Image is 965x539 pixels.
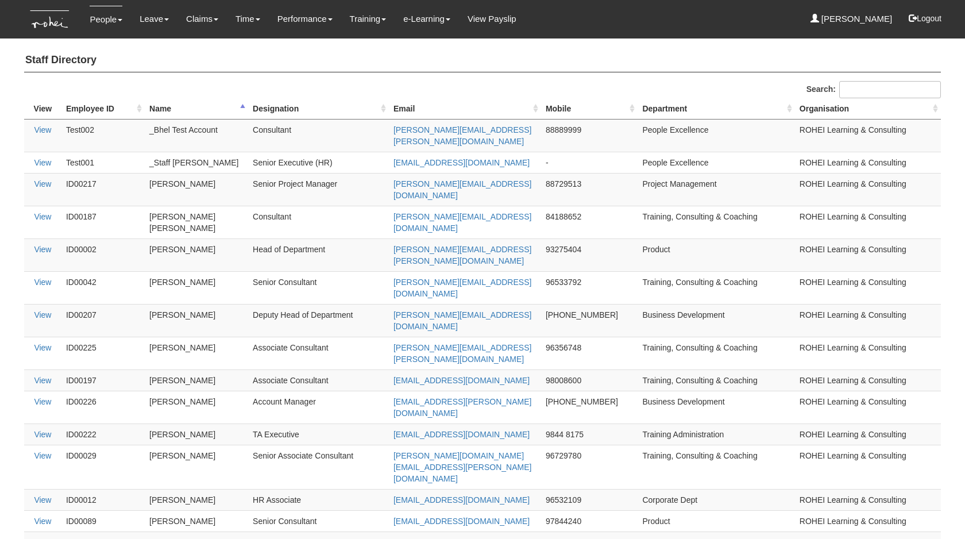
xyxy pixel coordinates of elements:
[145,445,248,489] td: [PERSON_NAME]
[34,517,51,526] a: View
[638,423,794,445] td: Training Administration
[393,451,531,483] a: [PERSON_NAME][DOMAIN_NAME][EMAIL_ADDRESS][PERSON_NAME][DOMAIN_NAME]
[145,369,248,391] td: [PERSON_NAME]
[795,206,941,238] td: ROHEI Learning & Consulting
[393,212,531,233] a: [PERSON_NAME][EMAIL_ADDRESS][DOMAIN_NAME]
[638,489,794,510] td: Corporate Dept
[795,173,941,206] td: ROHEI Learning & Consulting
[145,423,248,445] td: [PERSON_NAME]
[248,337,389,369] td: Associate Consultant
[393,278,531,298] a: [PERSON_NAME][EMAIL_ADDRESS][DOMAIN_NAME]
[24,49,941,72] h4: Staff Directory
[810,6,893,32] a: [PERSON_NAME]
[248,98,389,120] th: Designation : activate to sort column ascending
[638,445,794,489] td: Training, Consulting & Coaching
[795,489,941,510] td: ROHEI Learning & Consulting
[393,376,530,385] a: [EMAIL_ADDRESS][DOMAIN_NAME]
[34,451,51,460] a: View
[277,6,333,32] a: Performance
[638,369,794,391] td: Training, Consulting & Coaching
[541,489,638,510] td: 96532109
[145,304,248,337] td: [PERSON_NAME]
[541,271,638,304] td: 96533792
[541,152,638,173] td: -
[638,510,794,532] td: Product
[795,304,941,337] td: ROHEI Learning & Consulting
[393,245,531,265] a: [PERSON_NAME][EMAIL_ADDRESS][PERSON_NAME][DOMAIN_NAME]
[145,271,248,304] td: [PERSON_NAME]
[541,173,638,206] td: 88729513
[541,369,638,391] td: 98008600
[34,212,51,221] a: View
[393,179,531,200] a: [PERSON_NAME][EMAIL_ADDRESS][DOMAIN_NAME]
[145,119,248,152] td: _Bhel Test Account
[795,152,941,173] td: ROHEI Learning & Consulting
[248,271,389,304] td: Senior Consultant
[638,152,794,173] td: People Excellence
[541,119,638,152] td: 88889999
[61,510,145,532] td: ID00089
[638,304,794,337] td: Business Development
[145,206,248,238] td: [PERSON_NAME] [PERSON_NAME]
[61,304,145,337] td: ID00207
[248,152,389,173] td: Senior Executive (HR)
[638,337,794,369] td: Training, Consulting & Coaching
[638,391,794,423] td: Business Development
[61,489,145,510] td: ID00012
[541,337,638,369] td: 96356748
[795,271,941,304] td: ROHEI Learning & Consulting
[393,310,531,331] a: [PERSON_NAME][EMAIL_ADDRESS][DOMAIN_NAME]
[34,397,51,406] a: View
[795,423,941,445] td: ROHEI Learning & Consulting
[61,238,145,271] td: ID00002
[901,5,949,32] button: Logout
[541,98,638,120] th: Mobile : activate to sort column ascending
[248,510,389,532] td: Senior Consultant
[61,369,145,391] td: ID00197
[638,119,794,152] td: People Excellence
[61,152,145,173] td: Test001
[795,119,941,152] td: ROHEI Learning & Consulting
[61,391,145,423] td: ID00226
[34,179,51,188] a: View
[468,6,516,32] a: View Payslip
[541,238,638,271] td: 93275404
[795,445,941,489] td: ROHEI Learning & Consulting
[393,343,531,364] a: [PERSON_NAME][EMAIL_ADDRESS][PERSON_NAME][DOMAIN_NAME]
[638,271,794,304] td: Training, Consulting & Coaching
[145,238,248,271] td: [PERSON_NAME]
[393,430,530,439] a: [EMAIL_ADDRESS][DOMAIN_NAME]
[393,125,531,146] a: [PERSON_NAME][EMAIL_ADDRESS][PERSON_NAME][DOMAIN_NAME]
[140,6,169,32] a: Leave
[248,489,389,510] td: HR Associate
[393,495,530,505] a: [EMAIL_ADDRESS][DOMAIN_NAME]
[248,391,389,423] td: Account Manager
[145,173,248,206] td: [PERSON_NAME]
[795,369,941,391] td: ROHEI Learning & Consulting
[403,6,450,32] a: e-Learning
[61,337,145,369] td: ID00225
[90,6,122,33] a: People
[795,391,941,423] td: ROHEI Learning & Consulting
[248,206,389,238] td: Consultant
[393,517,530,526] a: [EMAIL_ADDRESS][DOMAIN_NAME]
[541,304,638,337] td: [PHONE_NUMBER]
[541,510,638,532] td: 97844240
[248,445,389,489] td: Senior Associate Consultant
[145,152,248,173] td: _Staff [PERSON_NAME]
[145,391,248,423] td: [PERSON_NAME]
[248,369,389,391] td: Associate Consultant
[248,238,389,271] td: Head of Department
[34,158,51,167] a: View
[61,98,145,120] th: Employee ID: activate to sort column ascending
[24,98,61,120] th: View
[61,445,145,489] td: ID00029
[795,337,941,369] td: ROHEI Learning & Consulting
[638,238,794,271] td: Product
[34,376,51,385] a: View
[61,119,145,152] td: Test002
[248,304,389,337] td: Deputy Head of Department
[393,397,531,418] a: [EMAIL_ADDRESS][PERSON_NAME][DOMAIN_NAME]
[248,423,389,445] td: TA Executive
[541,445,638,489] td: 96729780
